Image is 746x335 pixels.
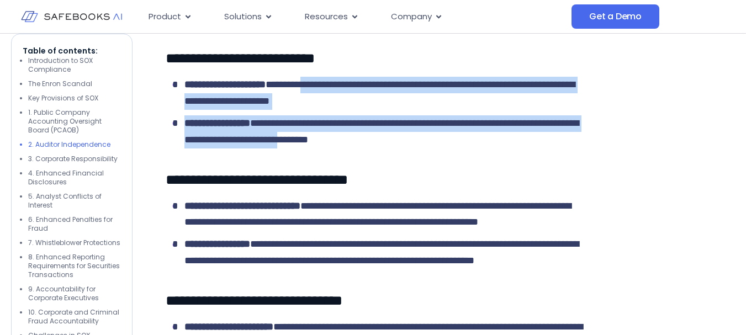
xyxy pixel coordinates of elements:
li: 6. Enhanced Penalties for Fraud [28,215,121,233]
li: 4. Enhanced Financial Disclosures [28,169,121,187]
li: 7. Whistleblower Protections [28,238,121,247]
span: Get a Demo [589,11,642,22]
li: 5. Analyst Conflicts of Interest [28,192,121,210]
span: Resources [305,10,348,23]
span: Product [149,10,181,23]
li: 1. Public Company Accounting Oversight Board (PCAOB) [28,108,121,135]
span: Company [391,10,432,23]
nav: Menu [140,6,572,28]
li: 3. Corporate Responsibility [28,155,121,163]
span: Solutions [224,10,262,23]
p: Table of contents: [23,45,121,56]
div: Menu Toggle [140,6,572,28]
li: 10. Corporate and Criminal Fraud Accountability [28,308,121,326]
li: 8. Enhanced Reporting Requirements for Securities Transactions [28,253,121,279]
li: 2. Auditor Independence [28,140,121,149]
li: 9. Accountability for Corporate Executives [28,285,121,302]
a: Get a Demo [572,4,659,29]
li: Introduction to SOX Compliance [28,56,121,74]
li: The Enron Scandal [28,79,121,88]
li: Key Provisions of SOX [28,94,121,103]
